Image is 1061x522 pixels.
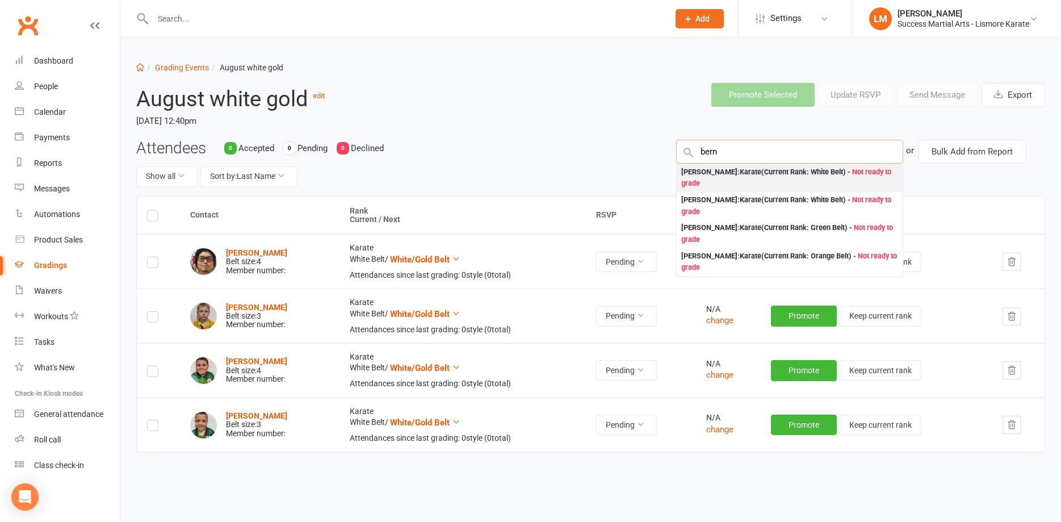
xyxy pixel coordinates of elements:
button: White/Gold Belt [390,253,460,266]
button: Promote [771,415,837,435]
div: [PERSON_NAME] [898,9,1029,19]
button: Keep current rank [840,306,921,327]
input: Search... [149,11,661,27]
div: Messages [34,184,70,193]
div: Attendances since last grading: 0 style ( 0 total) [350,434,576,442]
div: or [906,140,914,161]
span: Settings [770,6,802,31]
span: Declined [351,143,384,153]
div: Class check-in [34,461,84,470]
div: Belt size: 4 Member number: [226,357,287,383]
div: Dashboard [34,56,73,65]
span: Not ready to grade [681,195,891,216]
a: Waivers [15,278,120,304]
a: edit [313,91,325,100]
div: Attendances since last grading: 0 style ( 0 total) [350,325,576,334]
a: Clubworx [14,11,42,40]
a: [PERSON_NAME] [226,248,287,257]
a: Gradings [15,253,120,278]
div: Attendances since last grading: 0 style ( 0 total) [350,379,576,388]
a: [PERSON_NAME] [226,411,287,420]
span: White/Gold Belt [390,309,450,319]
div: Success Martial Arts - Lismore Karate [898,19,1029,29]
button: Promote [771,360,837,381]
div: Automations [34,210,80,219]
button: Pending [596,252,657,272]
input: Search Members by name [676,140,903,164]
button: Bulk Add from Report [919,140,1026,164]
div: [PERSON_NAME] : Karate (Current Rank: White Belt ) - [681,166,898,190]
div: LM [869,7,892,30]
div: Gradings [34,261,67,270]
div: Belt size: 3 Member number: [226,303,287,329]
button: Sort by:Last Name [200,166,297,187]
div: N/A [706,414,750,422]
a: Product Sales [15,227,120,253]
a: Calendar [15,99,120,125]
div: [PERSON_NAME] : Karate (Current Rank: Green Belt ) - [681,222,898,245]
td: Karate White Belt / [339,289,586,343]
div: Reports [34,158,62,168]
div: N/A [706,305,750,314]
div: N/A [706,360,750,368]
span: Pending [297,143,328,153]
button: Pending [596,306,657,327]
li: August white gold [209,61,283,74]
a: Roll call [15,427,120,453]
div: What's New [34,363,75,372]
span: Accepted [238,143,274,153]
img: Bailey Simpkins [190,412,217,439]
a: Automations [15,202,120,227]
div: 0 [337,142,349,154]
th: RSVP [586,197,696,235]
strong: [PERSON_NAME] [226,303,287,312]
div: Belt size: 4 Member number: [226,249,287,275]
div: People [34,82,58,91]
td: Karate White Belt / [339,234,586,289]
span: Add [695,14,710,23]
div: Roll call [34,435,61,444]
div: Product Sales [34,235,83,244]
button: Keep current rank [840,360,921,381]
a: Class kiosk mode [15,453,120,478]
div: Payments [34,133,70,142]
a: [PERSON_NAME] [226,357,287,366]
div: 0 [224,142,237,154]
a: Reports [15,151,120,176]
a: Tasks [15,329,120,355]
div: [PERSON_NAME] : Karate (Current Rank: White Belt ) - [681,194,898,218]
span: White/Gold Belt [390,363,450,373]
a: Workouts [15,304,120,329]
div: Workouts [34,312,68,321]
img: Jay Andrew Bernal [190,248,217,275]
div: Calendar [34,107,66,116]
span: White/Gold Belt [390,417,450,428]
a: Grading Events [155,63,209,72]
button: Add [676,9,724,28]
time: [DATE] 12:40pm [136,111,505,131]
button: Pending [596,415,657,435]
button: Pending [596,360,657,381]
div: Open Intercom Messenger [11,483,39,511]
button: Keep current rank [840,415,921,435]
a: Payments [15,125,120,151]
button: change [706,423,733,436]
div: Tasks [34,337,54,346]
th: Contact [180,197,339,235]
h2: August white gold [136,83,505,111]
a: General attendance kiosk mode [15,402,120,427]
a: Messages [15,176,120,202]
button: Show all [136,166,198,187]
button: change [706,314,733,327]
th: Rank Current / Next [339,197,586,235]
td: Karate White Belt / [339,343,586,398]
button: Promote [771,306,837,326]
button: Export [981,83,1045,107]
div: Belt size: 3 Member number: [226,412,287,438]
div: 0 [283,142,296,154]
div: General attendance [34,410,103,419]
a: People [15,74,120,99]
button: change [706,368,733,382]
